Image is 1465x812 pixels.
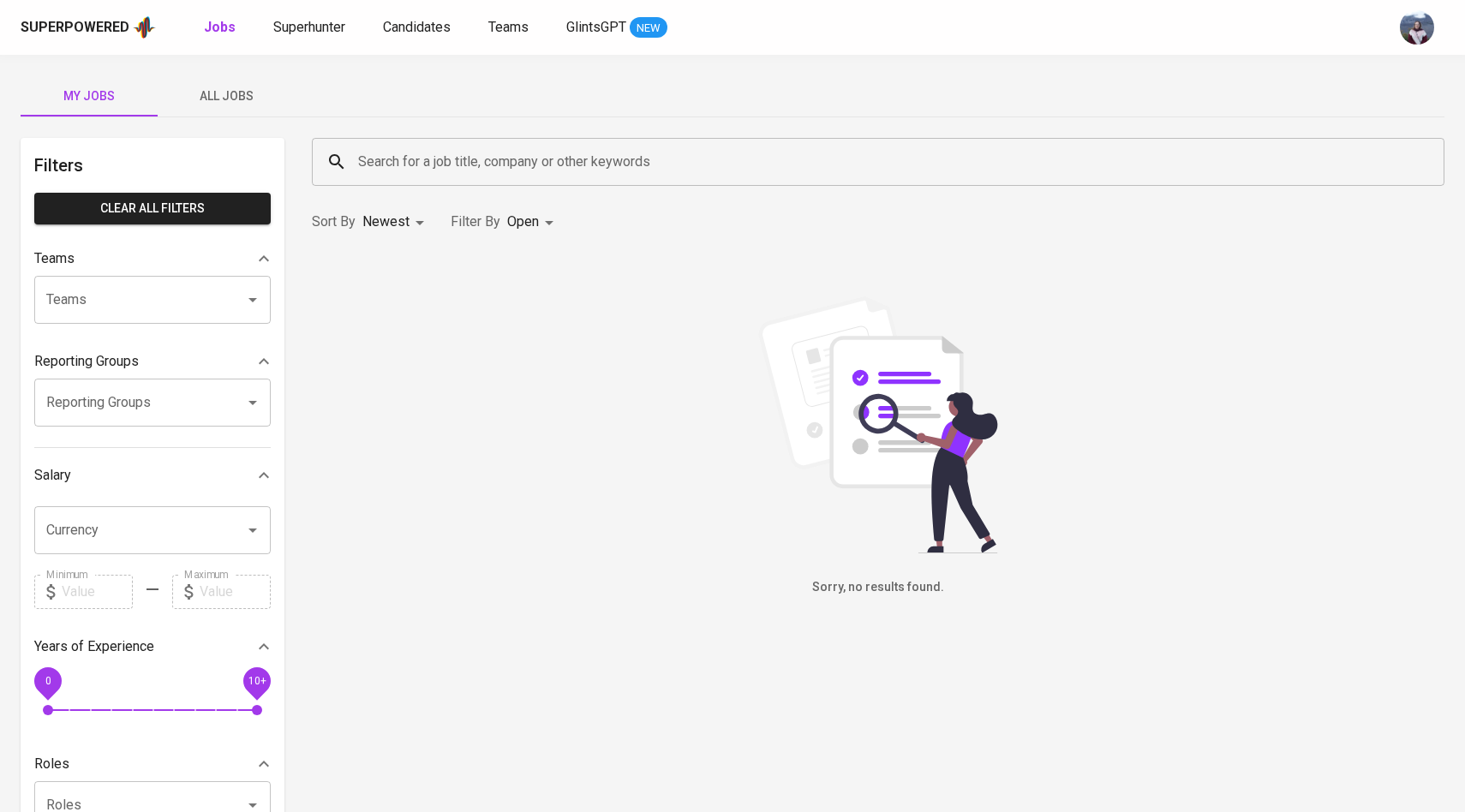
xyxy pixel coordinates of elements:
[248,674,266,686] span: 10+
[34,636,154,657] p: Years of Experience
[133,15,156,40] img: app logo
[241,518,265,542] button: Open
[630,20,667,37] span: NEW
[383,19,451,35] span: Candidates
[273,19,345,35] span: Superhunter
[312,578,1444,597] h6: Sorry, no results found.
[566,19,626,35] span: GlintsGPT
[241,391,265,415] button: Open
[1400,10,1434,45] img: christine.raharja@glints.com
[45,674,51,686] span: 0
[451,212,500,232] p: Filter By
[383,17,454,39] a: Candidates
[273,17,349,39] a: Superhunter
[34,344,271,379] div: Reporting Groups
[34,193,271,224] button: Clear All filters
[21,18,129,38] div: Superpowered
[34,630,271,664] div: Years of Experience
[21,15,156,40] a: Superpoweredapp logo
[750,296,1007,553] img: file_searching.svg
[204,17,239,39] a: Jobs
[200,575,271,609] input: Value
[34,152,271,179] h6: Filters
[566,17,667,39] a: GlintsGPT NEW
[488,17,532,39] a: Teams
[507,213,539,230] span: Open
[312,212,356,232] p: Sort By
[362,212,410,232] p: Newest
[34,248,75,269] p: Teams
[48,198,257,219] span: Clear All filters
[34,747,271,781] div: Roles
[241,288,265,312] button: Open
[204,19,236,35] b: Jobs
[362,206,430,238] div: Newest
[168,86,284,107] span: All Jobs
[34,351,139,372] p: Reporting Groups
[31,86,147,107] span: My Jobs
[62,575,133,609] input: Value
[34,465,71,486] p: Salary
[34,754,69,774] p: Roles
[34,458,271,493] div: Salary
[488,19,529,35] span: Teams
[507,206,559,238] div: Open
[34,242,271,276] div: Teams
